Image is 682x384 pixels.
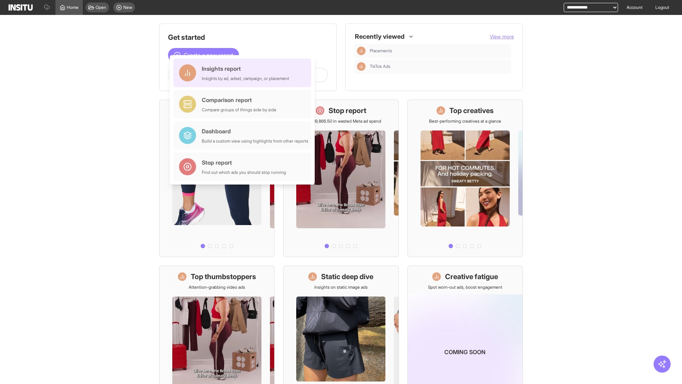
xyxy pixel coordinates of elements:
[314,284,368,290] p: Insights on static image ads
[329,106,366,116] h1: Stop report
[159,100,275,257] a: What's live nowSee all active ads instantly
[370,48,392,54] span: Placements
[449,106,494,116] h1: Top creatives
[191,272,256,282] h1: Top thumbstoppers
[202,158,286,167] div: Stop report
[202,107,276,113] div: Compare groups of things side by side
[283,100,399,257] a: Stop reportSave £19,866.50 in wasted Meta ad spend
[490,33,514,39] span: View more
[202,96,276,104] div: Comparison report
[370,64,508,69] span: TikTok Ads
[202,138,308,144] div: Build a custom view using highlights from other reports
[123,5,132,10] span: New
[429,118,501,124] p: Best-performing creatives at a glance
[321,272,373,282] h1: Static deep dive
[370,64,390,69] span: TikTok Ads
[9,4,33,11] img: Logo
[490,33,514,40] button: View more
[202,76,289,81] div: Insights by ad, adset, campaign, or placement
[202,127,308,135] div: Dashboard
[96,5,106,10] span: Open
[301,118,381,124] p: Save £19,866.50 in wasted Meta ad spend
[202,170,286,175] div: Find out which ads you should stop running
[189,284,245,290] p: Attention-grabbing video ads
[168,32,328,42] h1: Get started
[357,62,366,71] div: Insights
[184,51,233,59] span: Create a new report
[357,47,366,55] div: Insights
[370,48,508,54] span: Placements
[168,48,239,62] button: Create a new report
[67,5,79,10] span: Home
[202,64,289,73] div: Insights report
[407,100,523,257] a: Top creativesBest-performing creatives at a glance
